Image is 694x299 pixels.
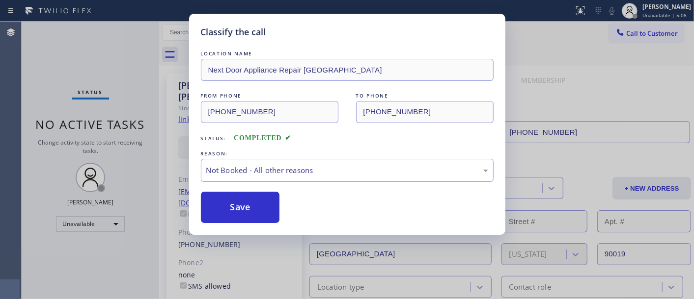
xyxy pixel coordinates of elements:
[201,49,494,59] div: LOCATION NAME
[201,192,280,223] button: Save
[234,134,291,142] span: COMPLETED
[201,25,266,39] h5: Classify the call
[201,91,338,101] div: FROM PHONE
[206,165,488,176] div: Not Booked - All other reasons
[201,149,494,159] div: REASON:
[201,101,338,123] input: From phone
[356,91,494,101] div: TO PHONE
[201,135,226,142] span: Status:
[356,101,494,123] input: To phone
